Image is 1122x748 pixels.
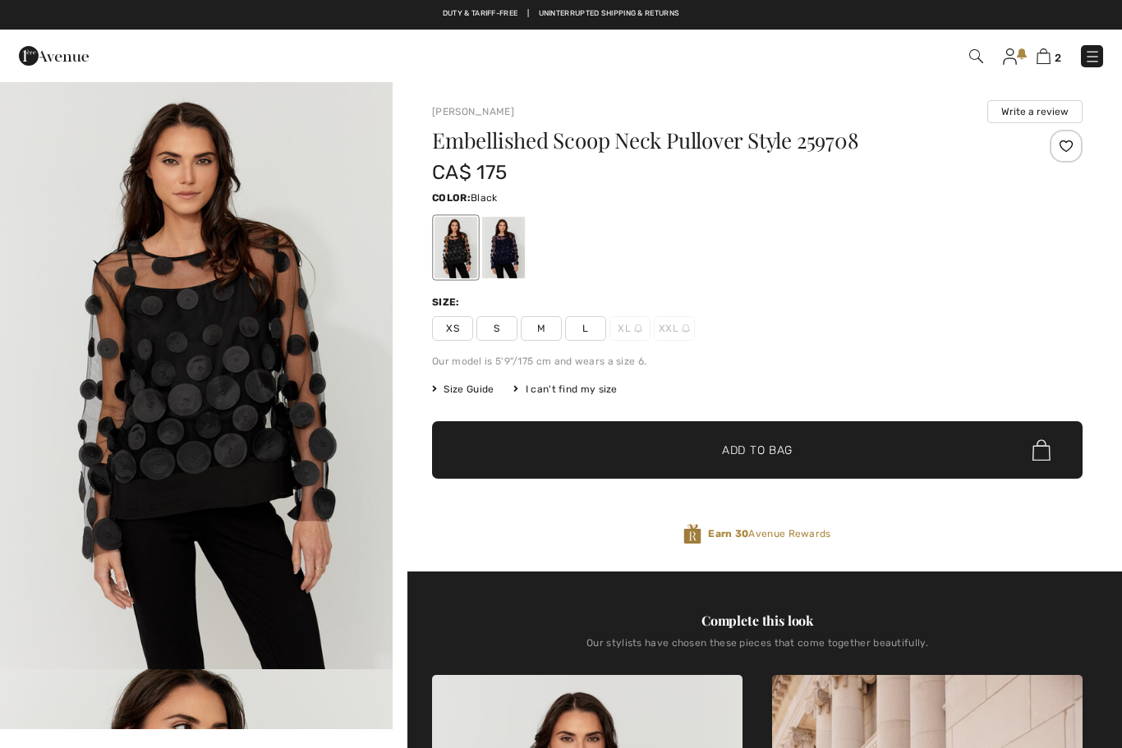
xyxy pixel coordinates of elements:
[708,526,830,541] span: Avenue Rewards
[432,295,463,310] div: Size:
[1037,48,1051,64] img: Shopping Bag
[432,161,507,184] span: CA$ 175
[654,316,695,341] span: XXL
[969,49,983,63] img: Search
[471,192,498,204] span: Black
[521,316,562,341] span: M
[19,39,89,72] img: 1ère Avenue
[682,324,690,333] img: ring-m.svg
[435,217,477,278] div: Black
[1055,52,1061,64] span: 2
[708,528,748,539] strong: Earn 30
[683,523,701,545] img: Avenue Rewards
[19,47,89,62] a: 1ère Avenue
[513,382,617,397] div: I can't find my size
[432,637,1083,662] div: Our stylists have chosen these pieces that come together beautifully.
[565,316,606,341] span: L
[432,192,471,204] span: Color:
[609,316,651,341] span: XL
[634,324,642,333] img: ring-m.svg
[1003,48,1017,65] img: My Info
[432,382,494,397] span: Size Guide
[987,100,1083,123] button: Write a review
[432,354,1083,369] div: Our model is 5'9"/175 cm and wears a size 6.
[432,106,514,117] a: [PERSON_NAME]
[476,316,517,341] span: S
[432,421,1083,479] button: Add to Bag
[432,316,473,341] span: XS
[432,130,974,151] h1: Embellished Scoop Neck Pullover Style 259708
[432,611,1083,631] div: Complete this look
[482,217,525,278] div: Midnight
[722,442,793,459] span: Add to Bag
[1032,439,1051,461] img: Bag.svg
[1037,46,1061,66] a: 2
[1084,48,1101,65] img: Menu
